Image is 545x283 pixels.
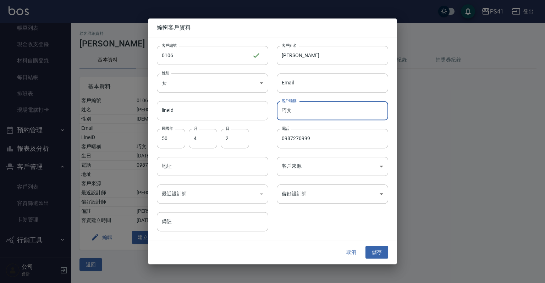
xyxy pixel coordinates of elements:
button: 取消 [340,246,363,259]
label: 日 [226,126,229,131]
button: 儲存 [365,246,388,259]
label: 性別 [162,70,169,76]
span: 編輯客戶資料 [157,24,388,31]
label: 電話 [282,126,289,131]
label: 客戶暱稱 [282,98,297,104]
label: 客戶編號 [162,43,177,48]
label: 月 [194,126,197,131]
div: 女 [157,73,268,93]
label: 客戶姓名 [282,43,297,48]
label: 民國年 [162,126,173,131]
